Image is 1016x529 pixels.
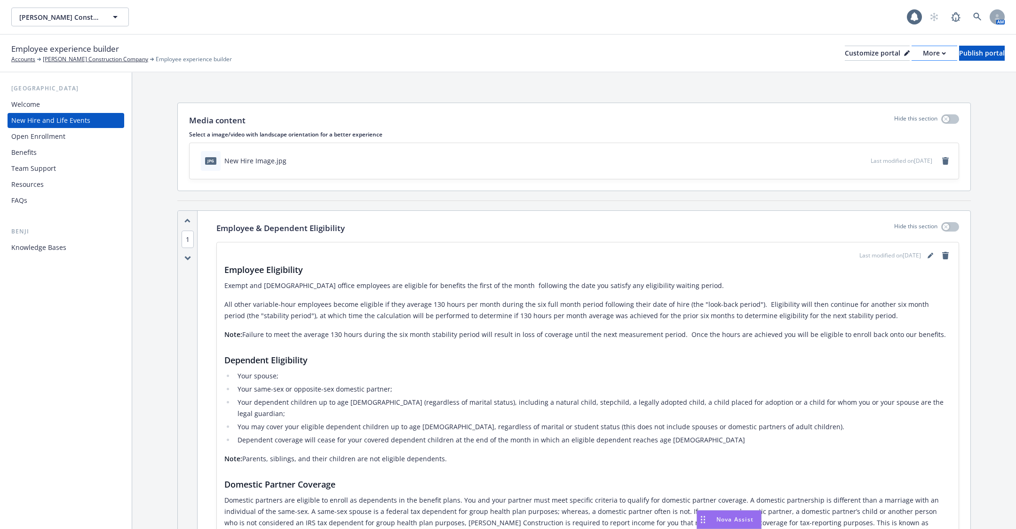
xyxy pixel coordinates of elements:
[182,234,194,244] button: 1
[8,193,124,208] a: FAQs
[43,55,148,64] a: [PERSON_NAME] Construction Company
[8,161,124,176] a: Team Support
[8,177,124,192] a: Resources
[235,370,951,382] li: Your spouse;
[843,156,851,166] button: download file
[940,155,951,167] a: remove
[224,353,951,367] h3: Dependent Eligibility
[11,161,56,176] div: Team Support
[8,129,124,144] a: Open Enrollment
[8,240,124,255] a: Knowledge Bases
[845,46,910,61] button: Customize portal
[894,114,937,127] p: Hide this section
[189,114,246,127] p: Media content
[11,113,90,128] div: New Hire and Life Events
[156,55,232,64] span: Employee experience builder
[224,280,951,291] p: Exempt and [DEMOGRAPHIC_DATA] office employees are eligible for benefits the first of the month f...
[11,129,65,144] div: Open Enrollment
[224,263,951,276] h3: Employee Eligibility
[959,46,1005,60] div: Publish portal
[925,250,936,261] a: editPencil
[11,145,37,160] div: Benefits
[189,130,959,138] p: Select a image/video with landscape orientation for a better experience
[968,8,987,26] a: Search
[8,227,124,236] div: Benji
[959,46,1005,61] button: Publish portal
[224,329,951,340] p: Failure to meet the average 130 hours during the six month stability period will result in loss o...
[946,8,965,26] a: Report a Bug
[205,157,216,164] span: jpg
[224,156,286,166] div: New Hire Image.jpg
[8,84,124,93] div: [GEOGRAPHIC_DATA]
[182,231,194,248] span: 1
[235,434,951,446] li: Dependent coverage will cease for your covered dependent children at the end of the month in whic...
[894,222,937,234] p: Hide this section
[224,454,242,463] strong: Note:
[224,299,951,321] p: All other variable-hour employees become eligible if they average 130 hours per month during the ...
[940,250,951,261] a: remove
[11,43,119,55] span: Employee experience builder
[858,156,867,166] button: preview file
[11,97,40,112] div: Welcome
[11,55,35,64] a: Accounts
[11,177,44,192] div: Resources
[871,157,932,165] span: Last modified on [DATE]
[224,478,951,491] h3: Domestic Partner Coverage
[235,384,951,395] li: Your same-sex or opposite-sex domestic partner;
[859,251,921,260] span: Last modified on [DATE]
[224,330,242,339] strong: Note:
[845,46,910,60] div: Customize portal
[11,193,27,208] div: FAQs
[235,397,951,419] li: Your dependent children up to age [DEMOGRAPHIC_DATA] (regardless of marital status), including a ...
[19,12,101,22] span: [PERSON_NAME] Construction Company
[224,453,951,465] p: Parents, siblings, and their children are not eligible dependents.
[11,240,66,255] div: Knowledge Bases
[8,97,124,112] a: Welcome
[925,8,944,26] a: Start snowing
[216,222,345,234] p: Employee & Dependent Eligibility
[11,8,129,26] button: [PERSON_NAME] Construction Company
[716,515,754,523] span: Nova Assist
[8,145,124,160] a: Benefits
[8,113,124,128] a: New Hire and Life Events
[697,511,709,529] div: Drag to move
[235,421,951,433] li: You may cover your eligible dependent children up to age [DEMOGRAPHIC_DATA], regardless of marita...
[697,510,762,529] button: Nova Assist
[912,46,957,61] button: More
[923,46,946,60] div: More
